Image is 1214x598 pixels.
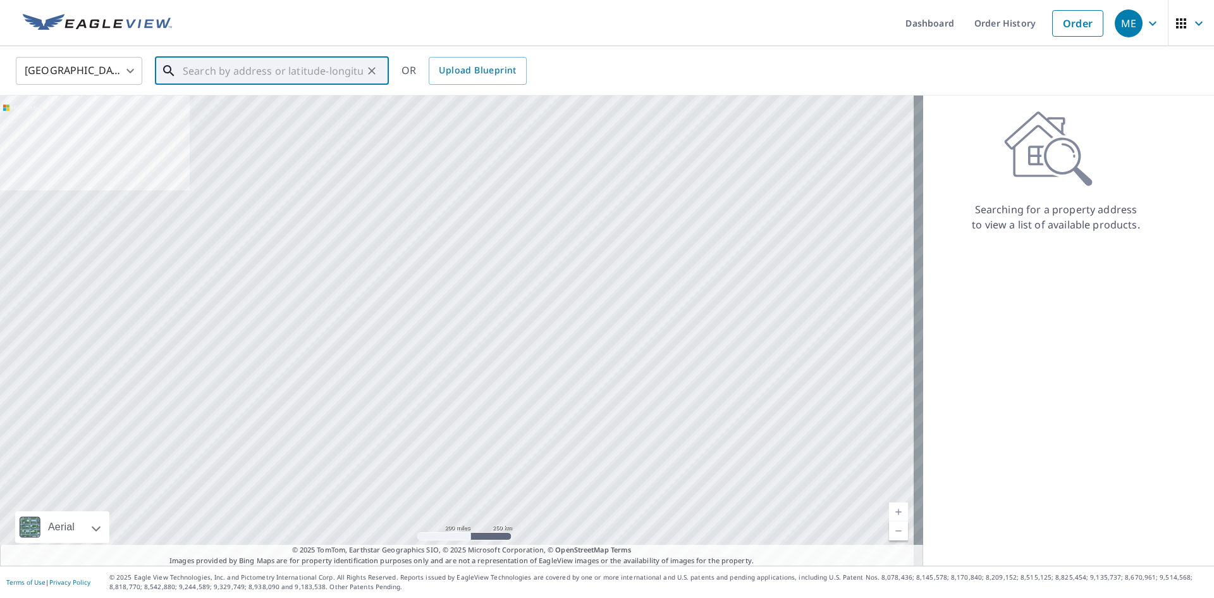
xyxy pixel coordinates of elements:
a: Current Level 5, Zoom Out [889,521,908,540]
a: OpenStreetMap [555,545,608,554]
a: Current Level 5, Zoom In [889,502,908,521]
img: EV Logo [23,14,172,33]
p: Searching for a property address to view a list of available products. [971,202,1141,232]
span: Upload Blueprint [439,63,516,78]
div: [GEOGRAPHIC_DATA] [16,53,142,89]
div: ME [1115,9,1143,37]
div: OR [402,57,527,85]
a: Privacy Policy [49,578,90,587]
a: Order [1052,10,1103,37]
button: Clear [363,62,381,80]
span: © 2025 TomTom, Earthstar Geographics SIO, © 2025 Microsoft Corporation, © [292,545,632,556]
div: Aerial [44,511,78,543]
p: © 2025 Eagle View Technologies, Inc. and Pictometry International Corp. All Rights Reserved. Repo... [109,573,1208,592]
input: Search by address or latitude-longitude [183,53,363,89]
a: Upload Blueprint [429,57,526,85]
a: Terms [611,545,632,554]
div: Aerial [15,511,109,543]
p: | [6,578,90,586]
a: Terms of Use [6,578,46,587]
